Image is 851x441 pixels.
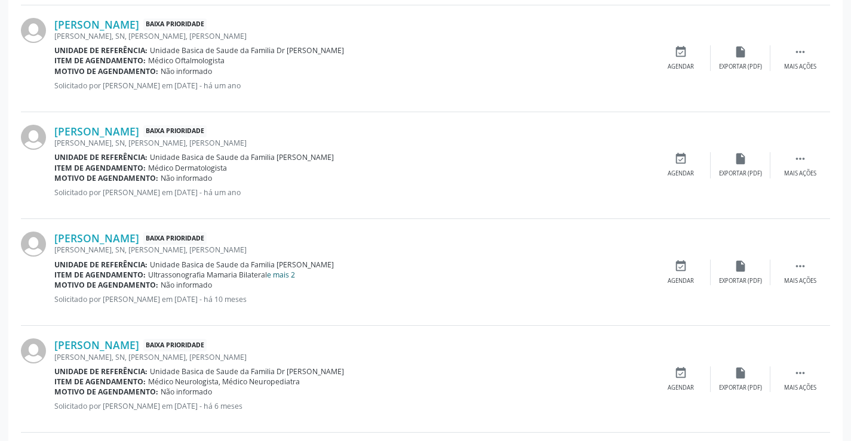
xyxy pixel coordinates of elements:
[150,45,344,55] span: Unidade Basica de Saude da Familia Dr [PERSON_NAME]
[674,260,687,273] i: event_available
[784,63,816,71] div: Mais ações
[54,387,158,397] b: Motivo de agendamento:
[54,125,139,138] a: [PERSON_NAME]
[734,366,747,380] i: insert_drive_file
[668,63,694,71] div: Agendar
[54,352,651,362] div: [PERSON_NAME], SN, [PERSON_NAME], [PERSON_NAME]
[784,277,816,285] div: Mais ações
[54,270,146,280] b: Item de agendamento:
[148,163,227,173] span: Médico Dermatologista
[54,55,146,66] b: Item de agendamento:
[54,366,148,377] b: Unidade de referência:
[21,125,46,150] img: img
[734,152,747,165] i: insert_drive_file
[54,31,651,41] div: [PERSON_NAME], SN, [PERSON_NAME], [PERSON_NAME]
[54,377,146,387] b: Item de agendamento:
[54,163,146,173] b: Item de agendamento:
[143,125,207,138] span: Baixa Prioridade
[150,152,334,162] span: Unidade Basica de Saude da Familia [PERSON_NAME]
[54,260,148,270] b: Unidade de referência:
[674,152,687,165] i: event_available
[161,173,212,183] span: Não informado
[54,187,651,198] p: Solicitado por [PERSON_NAME] em [DATE] - há um ano
[150,366,344,377] span: Unidade Basica de Saude da Familia Dr [PERSON_NAME]
[674,366,687,380] i: event_available
[794,366,807,380] i: 
[719,169,762,178] div: Exportar (PDF)
[54,66,158,76] b: Motivo de agendamento:
[54,173,158,183] b: Motivo de agendamento:
[150,260,334,270] span: Unidade Basica de Saude da Familia [PERSON_NAME]
[54,401,651,411] p: Solicitado por [PERSON_NAME] em [DATE] - há 6 meses
[161,66,212,76] span: Não informado
[54,280,158,290] b: Motivo de agendamento:
[161,387,212,397] span: Não informado
[794,152,807,165] i: 
[148,55,225,66] span: Médico Oftalmologista
[719,63,762,71] div: Exportar (PDF)
[54,338,139,351] a: [PERSON_NAME]
[21,338,46,363] img: img
[734,260,747,273] i: insert_drive_file
[54,81,651,91] p: Solicitado por [PERSON_NAME] em [DATE] - há um ano
[143,232,207,245] span: Baixa Prioridade
[143,339,207,351] span: Baixa Prioridade
[21,18,46,43] img: img
[54,245,651,255] div: [PERSON_NAME], SN, [PERSON_NAME], [PERSON_NAME]
[784,384,816,392] div: Mais ações
[668,277,694,285] div: Agendar
[161,280,212,290] span: Não informado
[719,277,762,285] div: Exportar (PDF)
[668,384,694,392] div: Agendar
[54,138,651,148] div: [PERSON_NAME], SN, [PERSON_NAME], [PERSON_NAME]
[54,232,139,245] a: [PERSON_NAME]
[668,169,694,178] div: Agendar
[143,18,207,31] span: Baixa Prioridade
[267,270,295,280] a: e mais 2
[148,270,295,280] span: Ultrassonografia Mamaria Bilateral
[54,152,148,162] b: Unidade de referência:
[674,45,687,58] i: event_available
[734,45,747,58] i: insert_drive_file
[54,45,148,55] b: Unidade de referência:
[794,45,807,58] i: 
[54,18,139,31] a: [PERSON_NAME]
[784,169,816,178] div: Mais ações
[719,384,762,392] div: Exportar (PDF)
[148,377,300,387] span: Médico Neurologista, Médico Neuropediatra
[794,260,807,273] i: 
[21,232,46,257] img: img
[54,294,651,304] p: Solicitado por [PERSON_NAME] em [DATE] - há 10 meses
